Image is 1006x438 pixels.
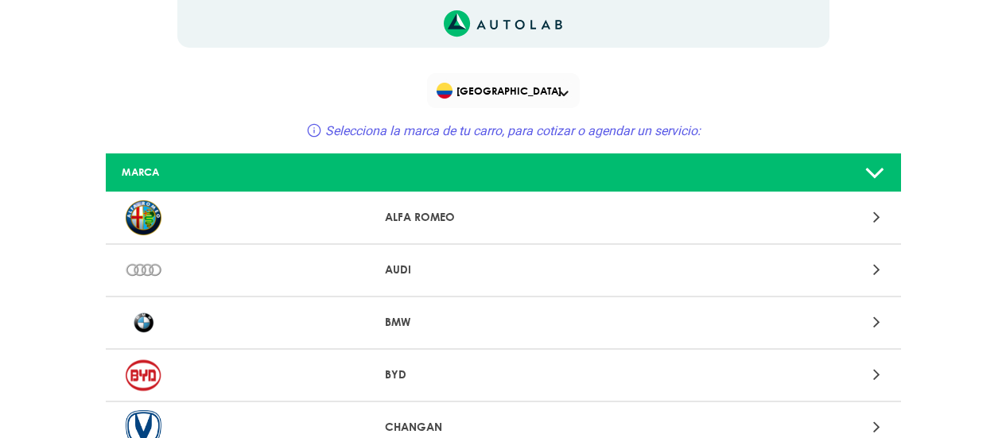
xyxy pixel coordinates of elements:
[110,165,372,180] div: MARCA
[385,262,621,278] p: AUDI
[385,366,621,383] p: BYD
[126,200,161,235] img: ALFA ROMEO
[106,153,901,192] a: MARCA
[126,358,161,393] img: BYD
[437,79,573,102] span: [GEOGRAPHIC_DATA]
[385,209,621,226] p: ALFA ROMEO
[437,83,453,99] img: Flag of COLOMBIA
[126,305,161,340] img: BMW
[385,314,621,331] p: BMW
[126,253,161,288] img: AUDI
[427,73,580,108] div: Flag of COLOMBIA[GEOGRAPHIC_DATA]
[325,123,701,138] span: Selecciona la marca de tu carro, para cotizar o agendar un servicio:
[385,419,621,436] p: CHANGAN
[444,15,562,30] a: Link al sitio de autolab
